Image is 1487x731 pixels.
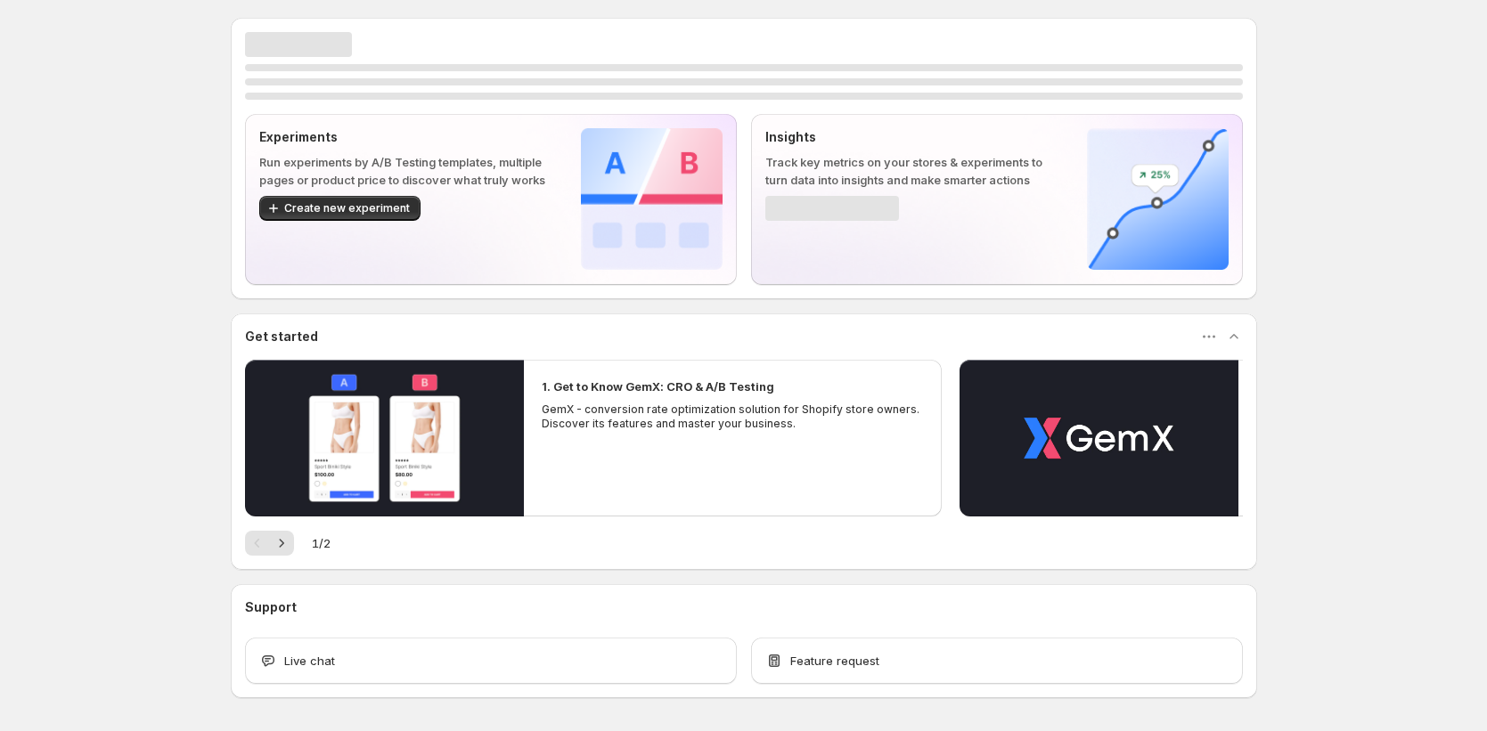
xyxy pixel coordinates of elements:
span: Live chat [284,652,335,670]
button: Create new experiment [259,196,421,221]
p: GemX - conversion rate optimization solution for Shopify store owners. Discover its features and ... [542,402,925,431]
p: Track key metrics on your stores & experiments to turn data into insights and make smarter actions [765,153,1058,189]
button: Play video [245,360,524,516]
img: Experiments [581,128,723,270]
h3: Support [245,598,297,616]
span: Feature request [790,652,879,670]
button: Play video [960,360,1238,516]
nav: Pagination [245,531,294,556]
h2: 1. Get to Know GemX: CRO & A/B Testing [542,378,774,395]
img: Insights [1087,128,1229,270]
p: Insights [765,128,1058,146]
span: Create new experiment [284,201,410,215]
span: 1 / 2 [312,534,331,552]
p: Experiments [259,128,552,146]
button: Next [269,531,294,556]
p: Run experiments by A/B Testing templates, multiple pages or product price to discover what truly ... [259,153,552,189]
h3: Get started [245,328,318,345]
